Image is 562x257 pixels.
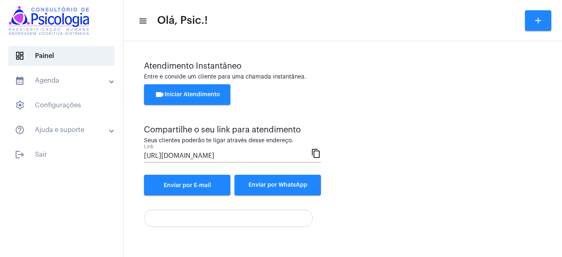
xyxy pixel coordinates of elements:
[8,95,115,115] span: Configurações
[144,175,230,195] a: Enviar por E-mail
[7,4,91,37] img: logomarcaconsultorio.jpeg
[157,14,208,27] span: Olá, Psic.!
[15,125,110,135] mat-panel-title: Ajuda e suporte
[15,76,110,86] mat-panel-title: Agenda
[5,71,123,90] mat-expansion-panel-header: sidenav iconAgenda
[144,138,321,144] div: Seus clientes poderão te ligar através desse endereço.
[15,100,25,110] span: sidenav icon
[155,90,165,100] mat-icon: videocam
[144,125,321,134] div: Compartilhe o seu link para atendimento
[8,145,115,164] span: Sair
[533,16,543,25] mat-icon: add
[15,76,25,86] mat-icon: sidenav icon
[155,92,220,97] span: Iniciar Atendimento
[8,46,115,66] span: Painel
[15,125,25,135] mat-icon: sidenav icon
[15,51,25,61] span: sidenav icon
[144,84,230,105] button: Iniciar Atendimento
[248,182,307,188] span: Enviar por WhatsApp
[15,150,25,160] mat-icon: sidenav icon
[164,183,211,188] span: Enviar por E-mail
[144,62,541,71] div: Atendimento Instantâneo
[235,175,321,195] button: Enviar por WhatsApp
[138,16,146,26] mat-icon: sidenav icon
[311,148,321,158] mat-icon: content_copy
[5,120,123,140] mat-expansion-panel-header: sidenav iconAjuda e suporte
[144,74,541,80] div: Entre e convide um cliente para uma chamada instantânea.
